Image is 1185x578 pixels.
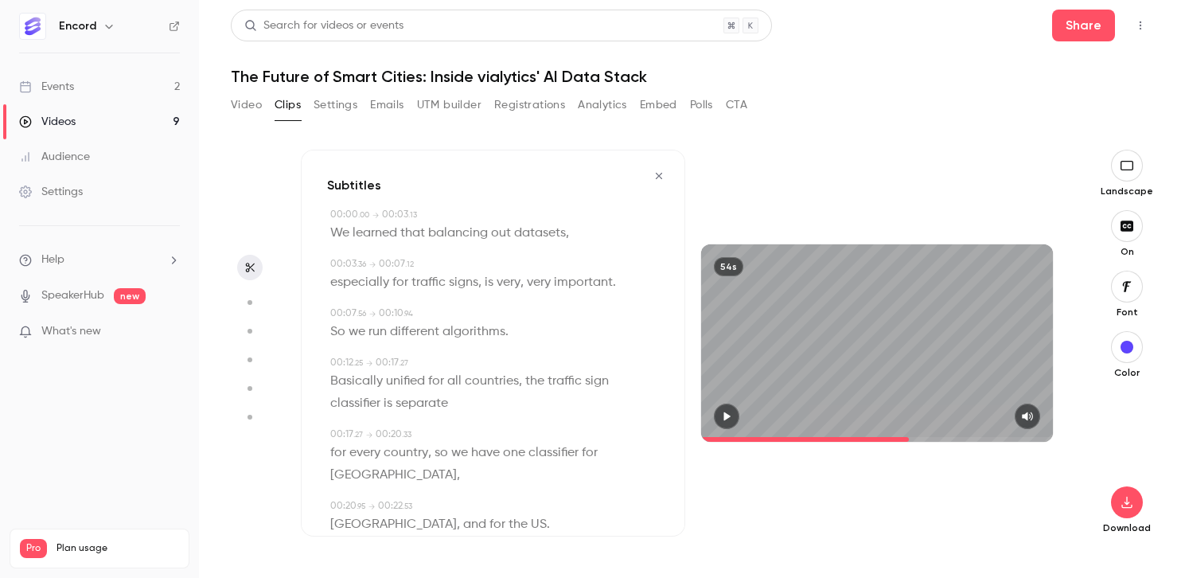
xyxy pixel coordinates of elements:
button: CTA [726,92,747,118]
span: → [366,429,372,441]
span: 00:03 [382,210,408,220]
span: is [485,271,493,294]
span: 00:17 [376,358,399,368]
p: Download [1101,521,1152,534]
span: for [582,442,598,464]
span: we [451,442,468,464]
button: Embed [640,92,677,118]
span: 00:20 [376,430,402,439]
span: 00:00 [330,210,358,220]
span: 00:12 [330,358,353,368]
div: Videos [19,114,76,130]
span: especially [330,271,389,294]
span: , [457,514,460,536]
span: traffic [411,271,446,294]
li: help-dropdown-opener [19,252,180,268]
span: for [330,442,346,464]
span: the [525,370,544,392]
span: → [368,501,375,513]
span: unified [386,370,425,392]
h3: Subtitles [327,176,381,195]
span: . 56 [357,310,366,318]
button: Clips [275,92,301,118]
span: → [372,209,379,221]
span: 00:22 [378,502,403,511]
span: for [392,271,408,294]
span: classifier [330,392,380,415]
span: 00:07 [379,260,405,269]
span: . 27 [399,359,408,367]
span: 00:20 [330,502,357,511]
span: the [509,514,528,536]
p: Color [1101,366,1152,379]
span: , [428,442,431,464]
p: Font [1101,306,1152,318]
span: . 53 [403,502,412,510]
button: Polls [690,92,713,118]
span: , [520,271,524,294]
span: , [478,271,481,294]
span: out [491,222,511,244]
span: . 95 [357,502,365,510]
span: What's new [41,323,101,340]
button: Registrations [494,92,565,118]
span: 00:17 [330,430,353,439]
span: → [369,308,376,320]
span: . [613,271,616,294]
span: Plan usage [57,542,179,555]
span: 00:07 [330,309,357,318]
h1: The Future of Smart Cities: Inside vialytics' AI Data Stack [231,67,1153,86]
span: . [505,321,509,343]
span: , [457,464,460,486]
span: separate [396,392,448,415]
span: . 36 [357,260,366,268]
span: Pro [20,539,47,558]
span: Basically [330,370,383,392]
p: Landscape [1101,185,1153,197]
span: for [428,370,444,392]
span: countries [465,370,519,392]
span: datasets [514,222,566,244]
span: → [366,357,372,369]
span: very [527,271,551,294]
a: SpeakerHub [41,287,104,304]
div: Search for videos or events [244,18,403,34]
button: Share [1052,10,1115,41]
span: 00:03 [330,260,357,269]
span: 00:10 [379,309,403,318]
div: 54s [714,257,743,276]
span: very [497,271,520,294]
button: Video [231,92,262,118]
div: Audience [19,149,90,165]
span: . 94 [403,310,413,318]
p: On [1101,245,1152,258]
span: . 27 [353,431,363,439]
span: traffic [548,370,582,392]
span: country [384,442,428,464]
span: is [384,392,392,415]
span: that [400,222,425,244]
button: Emails [370,92,403,118]
span: sign [585,370,609,392]
span: [GEOGRAPHIC_DATA] [330,464,457,486]
span: , [566,222,569,244]
span: We [330,222,349,244]
span: algorithms [442,321,505,343]
span: and [463,514,486,536]
span: learned [353,222,397,244]
span: we [349,321,365,343]
span: so [435,442,448,464]
span: . 25 [353,359,363,367]
button: Analytics [578,92,627,118]
span: Help [41,252,64,268]
span: have [471,442,500,464]
span: [GEOGRAPHIC_DATA] [330,514,457,536]
span: . 00 [358,211,369,219]
span: → [369,259,376,271]
span: important [554,271,613,294]
button: Top Bar Actions [1128,13,1153,38]
span: new [114,288,146,304]
button: Settings [314,92,357,118]
span: . 33 [402,431,411,439]
button: UTM builder [417,92,481,118]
